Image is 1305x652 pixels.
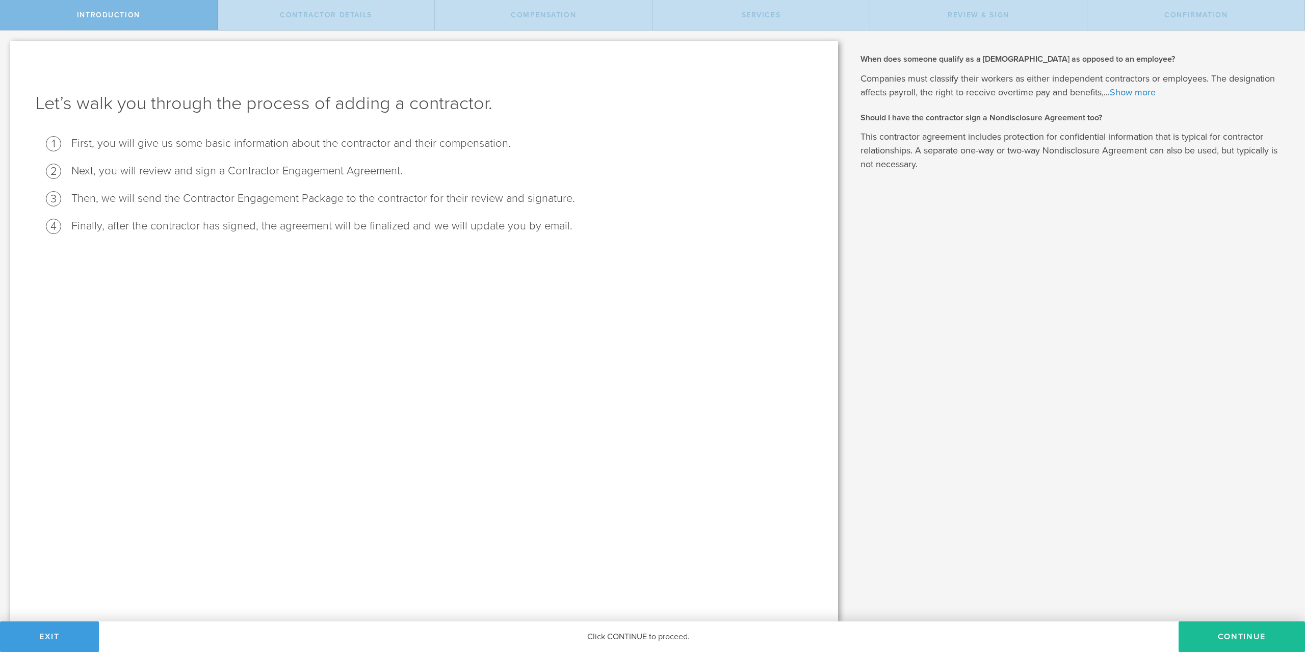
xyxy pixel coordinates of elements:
h1: Let’s walk you through the process of adding a contractor. [36,91,813,116]
button: Continue [1179,621,1305,652]
h2: Should I have the contractor sign a Nondisclosure Agreement too? [860,112,1290,123]
p: Companies must classify their workers as either independent contractors or employees. The designa... [860,72,1290,99]
span: Compensation [511,11,576,19]
span: Introduction [77,11,140,19]
li: Next, you will review and sign a Contractor Engagement Agreement. [71,164,813,178]
li: First, you will give us some basic information about the contractor and their compensation. [71,136,813,151]
a: Show more [1110,87,1156,98]
span: Services [742,11,781,19]
span: Contractor details [280,11,372,19]
span: Review & sign [948,11,1009,19]
h2: When does someone qualify as a [DEMOGRAPHIC_DATA] as opposed to an employee? [860,54,1290,65]
div: Click CONTINUE to proceed. [99,621,1179,652]
li: Then, we will send the Contractor Engagement Package to the contractor for their review and signa... [71,191,813,206]
p: This contractor agreement includes protection for confidential information that is typical for co... [860,130,1290,171]
li: Finally, after the contractor has signed, the agreement will be finalized and we will update you ... [71,219,813,233]
span: Confirmation [1164,11,1228,19]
